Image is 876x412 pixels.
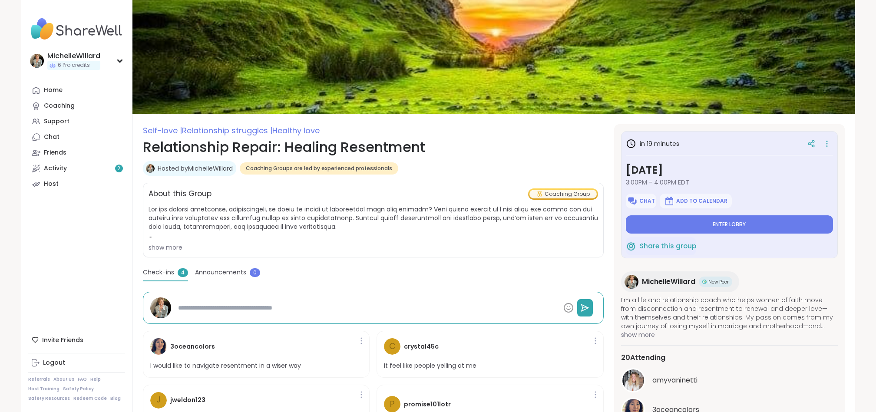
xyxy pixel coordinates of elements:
span: Self-love | [143,125,182,136]
span: amyvaninetti [652,375,697,386]
div: show more [149,243,598,252]
div: Chat [44,133,60,142]
h1: Relationship Repair: Healing Resentment [143,137,604,158]
a: FAQ [78,376,87,382]
a: Safety Policy [63,386,94,392]
span: Chat [639,198,655,204]
span: Lor ips dolorsi ametconse, adipiscingeli, se doeiu te incidi ut laboreetdol magn aliq enimadm? Ve... [149,205,598,240]
div: Host [44,180,59,188]
img: MichelleWillard [30,54,44,68]
span: I’m a life and relationship coach who helps women of faith move from disconnection and resentment... [621,296,838,330]
a: Coaching [28,98,125,114]
button: Enter lobby [626,215,833,234]
img: MichelleWillard [625,275,638,289]
button: Chat [626,194,656,208]
span: Relationship struggles | [182,125,272,136]
span: 20 Attending [621,353,665,363]
div: Support [44,117,69,126]
a: Support [28,114,125,129]
a: Logout [28,355,125,371]
a: Home [28,82,125,98]
img: 3oceancolors [150,338,167,355]
div: Logout [43,359,65,367]
h4: crystal45c [404,342,439,351]
div: Home [44,86,63,95]
h3: in 19 minutes [626,138,679,149]
span: Announcements [195,268,246,277]
h4: promise101lotr [404,400,451,409]
span: Healthy love [272,125,320,136]
div: Coaching [44,102,75,110]
a: amyvaninettiamyvaninetti [621,368,838,392]
a: Chat [28,129,125,145]
span: Check-ins [143,268,174,277]
img: ShareWell Logomark [627,196,638,206]
h2: About this Group [149,188,212,200]
img: ShareWell Logomark [626,241,636,251]
div: Coaching Group [529,190,597,198]
a: Blog [110,396,121,402]
h4: jweldon123 [170,396,205,405]
span: j [156,394,161,406]
span: c [389,340,396,353]
img: MichelleWillard [150,297,171,318]
span: 0 [250,268,260,277]
img: MichelleWillard [146,164,155,173]
a: Referrals [28,376,50,382]
img: ShareWell Logomark [664,196,674,206]
a: Hosted byMichelleWillard [158,164,233,173]
span: Coaching Groups are led by experienced professionals [246,165,392,172]
a: Safety Resources [28,396,70,402]
span: 4 [178,268,188,277]
p: It feel like people yelling at me [384,362,476,370]
span: New Peer [708,279,729,285]
img: amyvaninetti [622,369,644,391]
img: New Peer [702,280,707,284]
span: 2 [117,165,120,172]
span: show more [621,330,838,339]
a: Activity2 [28,161,125,176]
a: Redeem Code [73,396,107,402]
a: Host Training [28,386,60,392]
div: Invite Friends [28,332,125,348]
a: Friends [28,145,125,161]
div: Activity [44,164,67,173]
span: 3:00PM - 4:00PM EDT [626,178,833,187]
span: Share this group [640,241,696,251]
h4: 3oceancolors [170,342,215,351]
span: Enter lobby [713,221,746,228]
button: Share this group [626,237,696,255]
div: MichelleWillard [47,51,100,61]
button: Add to Calendar [660,194,732,208]
span: MichelleWillard [642,277,695,287]
a: About Us [53,376,74,382]
span: Add to Calendar [676,198,727,204]
a: Host [28,176,125,192]
img: ShareWell Nav Logo [28,14,125,44]
span: 6 Pro credits [58,62,90,69]
a: MichelleWillardMichelleWillardNew PeerNew Peer [621,271,739,292]
a: Help [90,376,101,382]
span: p [390,398,394,411]
h3: [DATE] [626,162,833,178]
p: I would like to navigate resentment in a wiser way [150,362,301,370]
div: Friends [44,148,66,157]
